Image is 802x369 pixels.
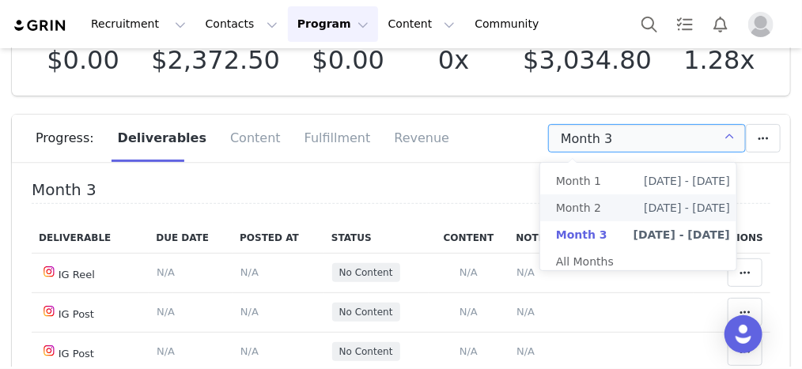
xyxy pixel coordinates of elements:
[13,13,457,30] body: Rich Text Area. Press ALT-0 for help.
[668,6,702,42] a: Tasks
[548,124,746,152] input: Select
[339,265,393,280] span: No Content
[684,46,755,74] p: 1.28x
[516,266,535,278] span: N/A
[748,12,774,37] img: placeholder-profile.jpg
[523,45,652,75] span: $3,034.80
[240,306,259,318] span: N/A
[157,266,175,278] span: N/A
[233,223,324,254] th: Posted At
[32,181,770,204] h4: Month 3
[288,6,378,42] button: Program
[293,115,383,162] div: Fulfillment
[43,345,55,357] img: instagram.svg
[32,223,149,254] th: Deliverable
[339,305,393,319] span: No Content
[36,115,106,162] div: Progress:
[324,223,429,254] th: Status
[632,6,667,42] button: Search
[240,266,259,278] span: N/A
[516,306,535,318] span: N/A
[47,45,119,75] span: $0.00
[382,115,449,162] div: Revenue
[157,306,175,318] span: N/A
[32,253,149,292] td: IG Reel
[460,266,478,278] span: N/A
[196,6,287,42] button: Contacts
[43,265,55,278] img: instagram.svg
[460,345,478,357] span: N/A
[460,306,478,318] span: N/A
[739,12,789,37] button: Profile
[556,168,601,194] span: Month 1
[32,292,149,332] td: IG Post
[43,305,55,318] img: instagram.svg
[724,315,762,353] div: Open Intercom Messenger
[151,45,280,75] span: $2,372.50
[516,345,535,357] span: N/A
[312,45,384,75] span: $0.00
[240,345,259,357] span: N/A
[379,6,465,42] button: Content
[465,6,555,42] a: Community
[149,223,233,254] th: Due Date
[218,115,293,162] div: Content
[13,18,68,33] img: grin logo
[339,345,393,359] span: No Content
[106,115,218,162] div: Deliverables
[157,345,175,357] span: N/A
[556,194,601,221] span: Month 2
[644,194,730,221] span: [DATE] - [DATE]
[417,46,491,74] p: 0x
[644,168,730,194] span: [DATE] - [DATE]
[634,221,730,248] span: [DATE] - [DATE]
[81,6,195,42] button: Recruitment
[429,223,509,254] th: Content
[509,223,694,254] th: Notes
[556,221,607,248] span: Month 3
[540,248,746,275] li: All Months
[703,6,738,42] button: Notifications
